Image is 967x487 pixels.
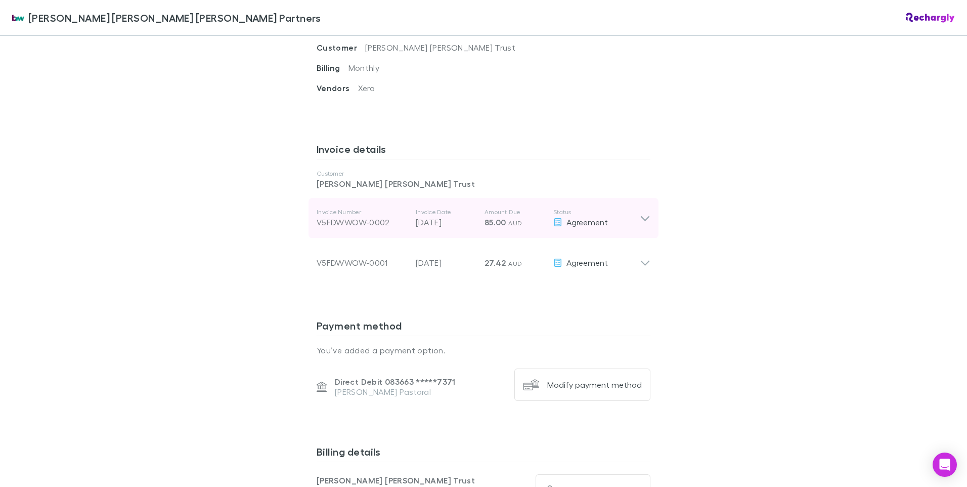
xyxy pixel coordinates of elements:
span: [PERSON_NAME] [PERSON_NAME] Trust [365,43,515,52]
p: [PERSON_NAME] Pastoral [335,387,456,397]
span: Xero [358,83,375,93]
p: [DATE] [416,216,476,228]
h3: Invoice details [317,143,650,159]
p: Customer [317,170,650,178]
span: Billing [317,63,348,73]
span: Monthly [348,63,380,72]
span: AUD [508,260,522,267]
h3: Billing details [317,445,650,462]
p: Direct Debit 083663 ***** 7371 [335,377,456,387]
span: 85.00 [485,217,506,227]
span: AUD [508,219,522,227]
span: Vendors [317,83,358,93]
p: [PERSON_NAME] [PERSON_NAME] Trust [317,178,650,190]
span: Agreement [566,258,608,267]
span: [PERSON_NAME] [PERSON_NAME] [PERSON_NAME] Partners [28,10,321,25]
img: Modify payment method's Logo [523,377,539,393]
h3: Payment method [317,319,650,336]
p: Amount Due [485,208,545,216]
button: Modify payment method [514,369,650,401]
p: [PERSON_NAME] [PERSON_NAME] Trust [317,474,484,486]
div: Modify payment method [547,380,642,390]
div: V5FDWWOW-0001[DATE]27.42 AUDAgreement [309,238,658,279]
p: [DATE] [416,257,476,269]
p: Status [553,208,640,216]
div: Invoice NumberV5FDWWOW-0002Invoice Date[DATE]Amount Due85.00 AUDStatusAgreement [309,198,658,238]
div: Open Intercom Messenger [933,453,957,477]
div: V5FDWWOW-0001 [317,257,408,269]
p: Invoice Date [416,208,476,216]
img: Rechargly Logo [906,13,955,23]
span: Agreement [566,217,608,227]
img: Brewster Walsh Waters Partners's Logo [12,12,24,24]
div: V5FDWWOW-0002 [317,216,408,228]
span: 27.42 [485,258,506,268]
p: You’ve added a payment option. [317,344,650,356]
p: Invoice Number [317,208,408,216]
span: Customer [317,43,365,53]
